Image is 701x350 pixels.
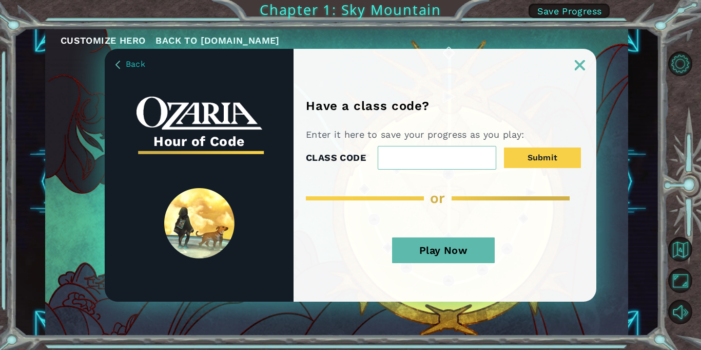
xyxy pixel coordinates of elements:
[137,97,262,130] img: whiteOzariaWordmark.png
[504,148,581,168] button: Submit
[306,128,528,141] p: Enter it here to save your progress as you play:
[137,130,262,153] h3: Hour of Code
[164,188,235,259] img: SpiritLandReveal.png
[115,61,120,69] img: BackArrow_Dusk.png
[126,59,145,69] span: Back
[306,99,433,113] h1: Have a class code?
[430,190,445,207] span: or
[392,237,495,263] button: Play Now
[575,60,585,70] img: ExitButton_Dusk.png
[306,150,366,165] label: CLASS CODE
